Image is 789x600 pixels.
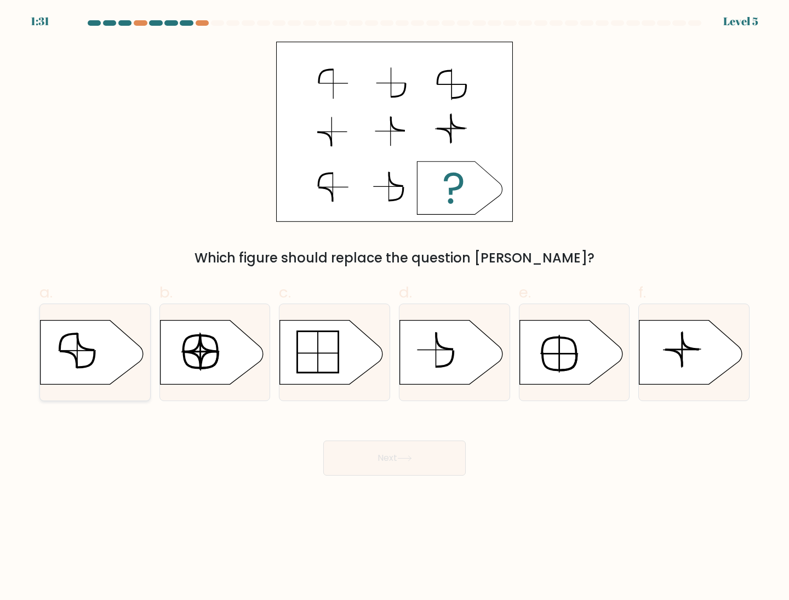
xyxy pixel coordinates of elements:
[46,248,743,268] div: Which figure should replace the question [PERSON_NAME]?
[638,282,646,303] span: f.
[399,282,412,303] span: d.
[279,282,291,303] span: c.
[723,13,758,30] div: Level 5
[39,282,53,303] span: a.
[159,282,173,303] span: b.
[323,441,466,476] button: Next
[519,282,531,303] span: e.
[31,13,49,30] div: 1:31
